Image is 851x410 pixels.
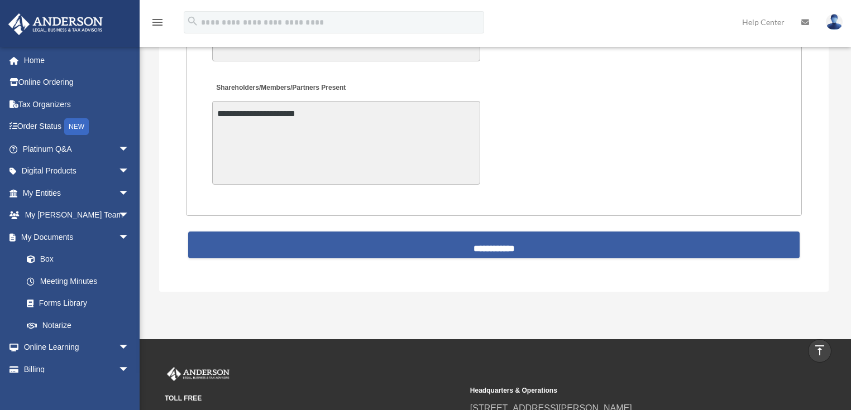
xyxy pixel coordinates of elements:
span: arrow_drop_down [118,182,141,205]
small: TOLL FREE [165,393,462,404]
img: Anderson Advisors Platinum Portal [165,367,232,382]
a: Forms Library [16,292,146,315]
span: arrow_drop_down [118,336,141,359]
label: Shareholders/Members/Partners Present [212,80,348,95]
a: vertical_align_top [808,339,831,363]
a: Billingarrow_drop_down [8,358,146,380]
a: Tax Organizers [8,93,146,115]
a: Digital Productsarrow_drop_down [8,160,146,182]
a: Home [8,49,146,71]
span: arrow_drop_down [118,160,141,183]
a: Online Ordering [8,71,146,94]
span: arrow_drop_down [118,204,141,227]
a: Meeting Minutes [16,270,141,292]
img: User Pic [826,14,843,30]
a: Platinum Q&Aarrow_drop_down [8,138,146,160]
a: menu [151,20,164,29]
small: Headquarters & Operations [470,385,768,397]
a: Box [16,248,146,271]
a: My [PERSON_NAME] Teamarrow_drop_down [8,204,146,226]
i: search [187,15,199,27]
a: My Entitiesarrow_drop_down [8,182,146,204]
i: menu [151,16,164,29]
a: My Documentsarrow_drop_down [8,226,146,248]
div: NEW [64,118,89,135]
span: arrow_drop_down [118,226,141,249]
span: arrow_drop_down [118,358,141,381]
span: arrow_drop_down [118,138,141,161]
a: Online Learningarrow_drop_down [8,336,146,359]
a: Notarize [16,314,146,336]
i: vertical_align_top [813,344,826,357]
a: Order StatusNEW [8,115,146,138]
img: Anderson Advisors Platinum Portal [5,13,106,35]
